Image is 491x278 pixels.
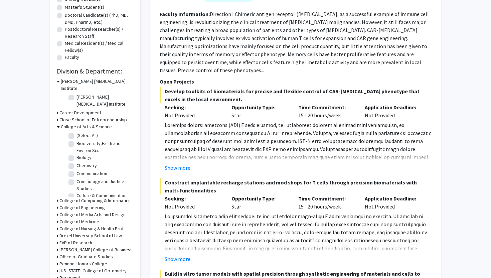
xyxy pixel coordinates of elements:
div: 15 - 20 hours/week [293,103,360,119]
span: Develop toolkits of biomaterials for precise and flexible control of CAR-[MEDICAL_DATA] phenotype... [160,87,432,103]
p: Open Projects [160,78,432,86]
fg-read-more: Direction I Chimeric antigen receptor ([MEDICAL_DATA], as a successful example of immune cell eng... [160,11,429,74]
div: Not Provided [165,202,221,211]
h3: [US_STATE] College of Optometry [59,267,127,274]
label: Postdoctoral Researcher(s) / Research Staff [65,26,134,40]
button: Show more [165,255,190,263]
p: Application Deadline: [365,103,422,111]
div: 15 - 20 hours/week [293,194,360,211]
p: Seeking: [165,194,221,202]
h3: College of Computing & Informatics [59,197,131,204]
label: Doctoral Candidate(s) (PhD, MD, DMD, PharmD, etc.) [65,12,134,26]
div: Star [226,103,293,119]
div: Not Provided [165,111,221,119]
span: Construct implantable recharge stations and mod shops for T cells through precision biomaterials ... [160,178,432,194]
span: Loremips dolorsi ametcons (ADI) E sedd eiusmod, te i utlaboreet dolorem al enimad mini veniamquis... [165,122,431,200]
h3: Career Development [59,109,101,116]
label: Chemistry [76,162,97,169]
p: Seeking: [165,103,221,111]
p: Time Commitment: [298,194,355,202]
label: [PERSON_NAME] [MEDICAL_DATA] Institute [76,94,132,108]
div: Star [226,194,293,211]
b: Faculty Information: [160,11,210,17]
label: Biology [76,154,92,161]
h3: College of Engineering [59,204,105,211]
h3: [PERSON_NAME] [MEDICAL_DATA] Institute [61,78,134,92]
h3: College of Nursing & Health Prof [59,225,124,232]
label: Medical Resident(s) / Medical Fellow(s) [65,40,134,54]
p: Application Deadline: [365,194,422,202]
h3: Close School of Entrepreneurship [59,116,127,123]
iframe: Chat [5,248,28,273]
h3: EVP of Research [59,239,92,246]
h3: College of Medicine [59,218,99,225]
label: Culture & Communication [76,192,127,199]
h3: Drexel University School of Law [59,232,122,239]
p: Opportunity Type: [231,194,288,202]
p: Time Commitment: [298,103,355,111]
h3: Office of Graduate Studies [59,253,113,260]
label: Criminology and Justice Studies [76,178,132,192]
label: (Select All) [76,132,98,139]
label: Communication [76,170,107,177]
label: Master's Student(s) [65,4,104,11]
h2: Division & Department: [57,67,134,75]
div: Not Provided [360,103,427,119]
button: Show more [165,164,190,172]
h3: College of Arts & Science [61,123,112,130]
p: Opportunity Type: [231,103,288,111]
h3: [PERSON_NAME] College of Business [59,246,133,253]
h3: Pennoni Honors College [59,260,107,267]
div: Not Provided [360,194,427,211]
label: Faculty [65,54,79,61]
label: Biodiversity,Earth and Environ Sci. [76,140,132,154]
h3: College of Media Arts and Design [59,211,126,218]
